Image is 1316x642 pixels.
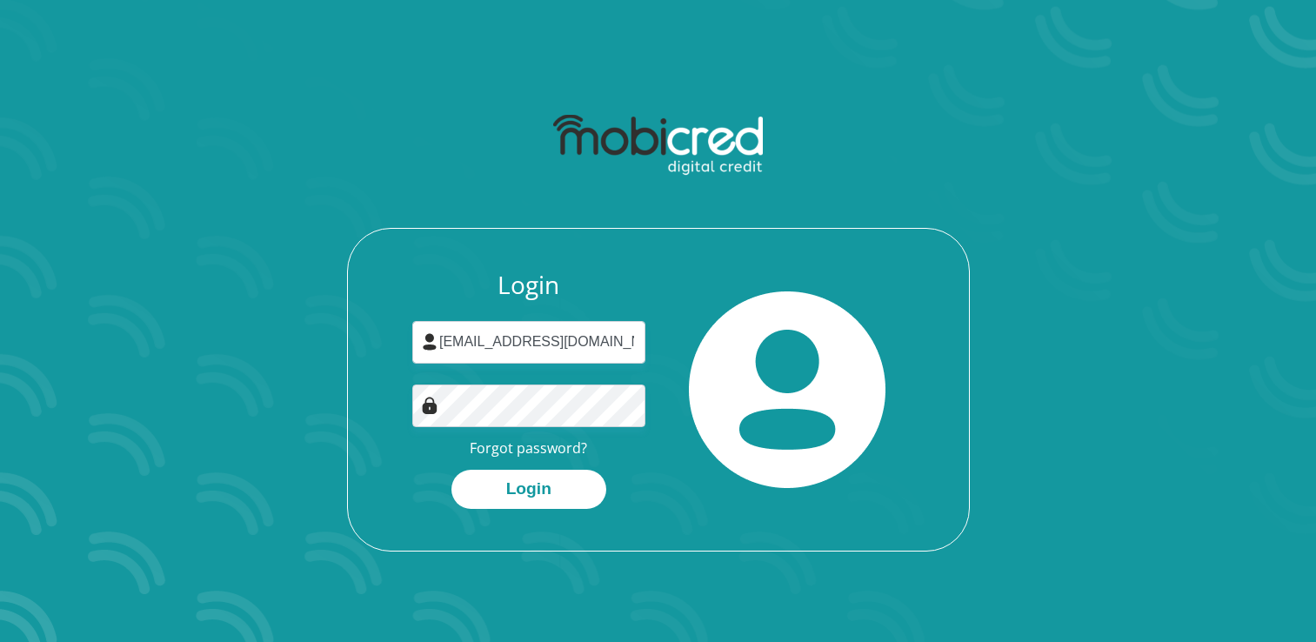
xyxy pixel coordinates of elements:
[412,271,645,300] h3: Login
[421,397,438,414] img: Image
[451,470,606,509] button: Login
[421,333,438,351] img: user-icon image
[553,115,763,176] img: mobicred logo
[412,321,645,364] input: Username
[470,438,587,458] a: Forgot password?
